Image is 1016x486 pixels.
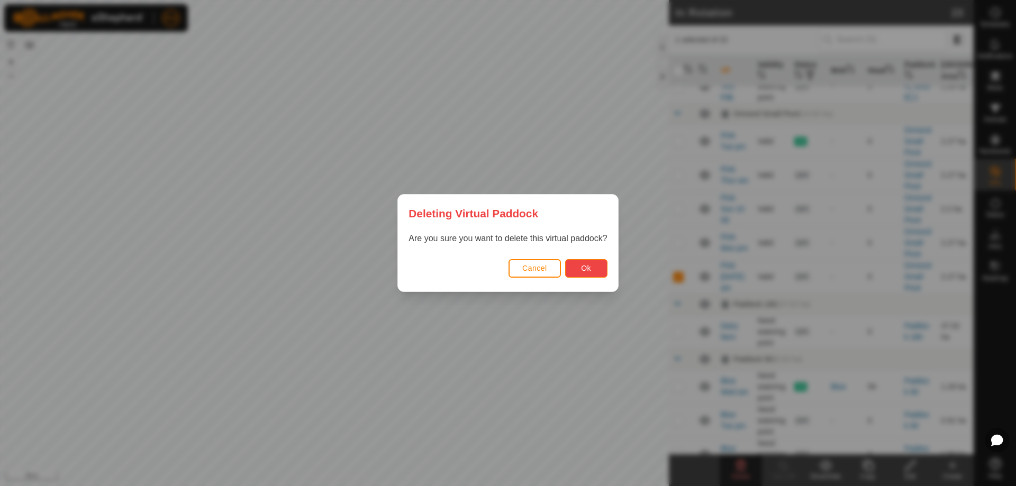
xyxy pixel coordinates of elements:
button: Cancel [509,259,561,278]
span: Cancel [522,264,547,272]
span: Deleting Virtual Paddock [409,205,538,222]
button: Ok [565,259,607,278]
span: Ok [581,264,591,272]
p: Are you sure you want to delete this virtual paddock? [409,232,607,245]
